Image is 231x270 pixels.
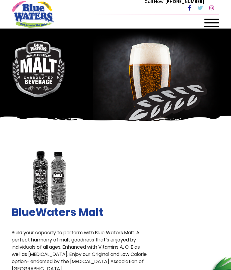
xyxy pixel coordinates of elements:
[93,32,224,135] img: malt-banner-right.png
[12,206,147,219] h2: BlueWaters Malt
[12,1,54,27] a: store logo
[12,41,65,97] img: malt-logo.png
